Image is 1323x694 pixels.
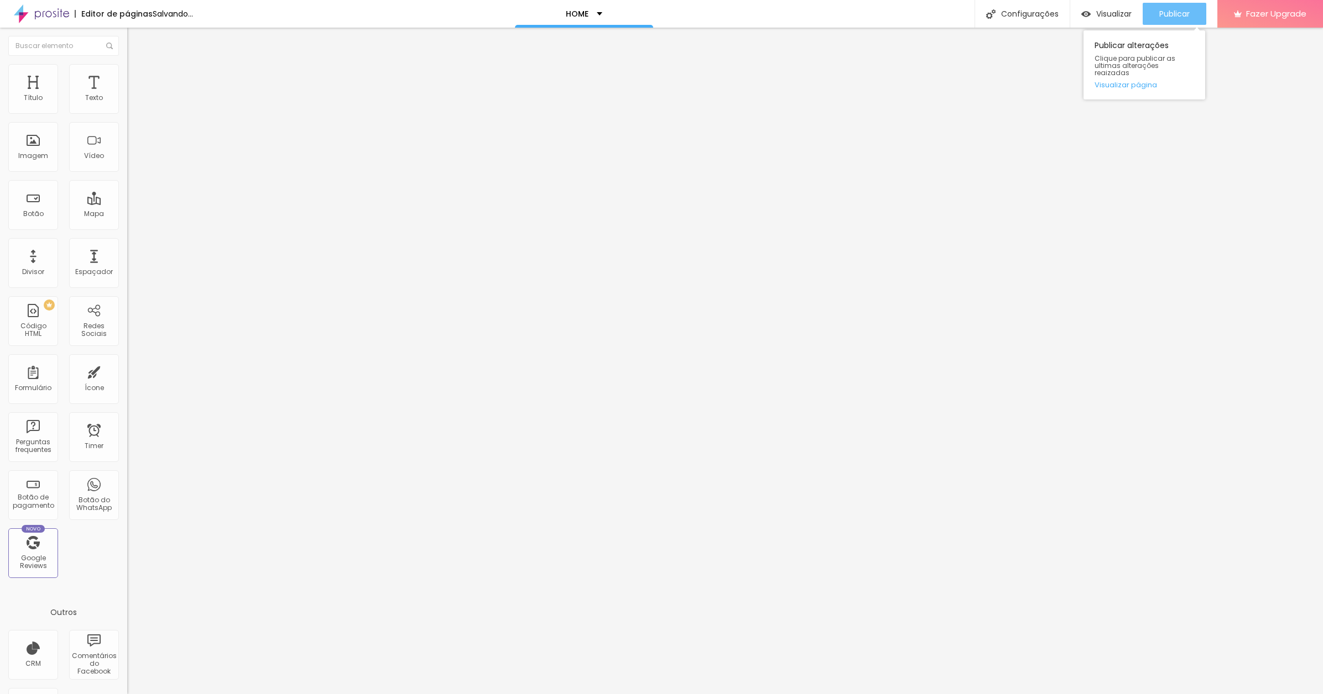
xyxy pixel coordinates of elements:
div: Comentários do Facebook [72,652,116,676]
div: Publicar alterações [1084,30,1205,99]
div: Perguntas frequentes [11,438,55,454]
img: Icone [986,9,996,19]
img: Icone [106,43,113,49]
p: HOME [566,10,588,18]
div: Formulário [15,384,51,392]
div: Código HTML [11,322,55,338]
div: Timer [85,442,103,450]
button: Publicar [1143,3,1206,25]
div: Salvando... [153,10,193,18]
div: Texto [85,94,103,102]
div: Novo [22,525,45,533]
button: Visualizar [1070,3,1143,25]
img: view-1.svg [1081,9,1091,19]
div: Redes Sociais [72,322,116,338]
a: Visualizar página [1095,81,1194,88]
div: Espaçador [75,268,113,276]
div: Vídeo [84,152,104,160]
div: CRM [25,660,41,667]
div: Mapa [84,210,104,218]
iframe: Editor [127,28,1323,694]
div: Botão do WhatsApp [72,496,116,512]
span: Publicar [1159,9,1190,18]
div: Botão [23,210,44,218]
div: Imagem [18,152,48,160]
span: Clique para publicar as ultimas alterações reaizadas [1095,55,1194,77]
div: Ícone [85,384,104,392]
div: Editor de páginas [75,10,153,18]
span: Visualizar [1096,9,1132,18]
div: Divisor [22,268,44,276]
div: Google Reviews [11,554,55,570]
div: Botão de pagamento [11,493,55,509]
input: Buscar elemento [8,36,119,56]
span: Fazer Upgrade [1246,9,1306,18]
div: Título [24,94,43,102]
